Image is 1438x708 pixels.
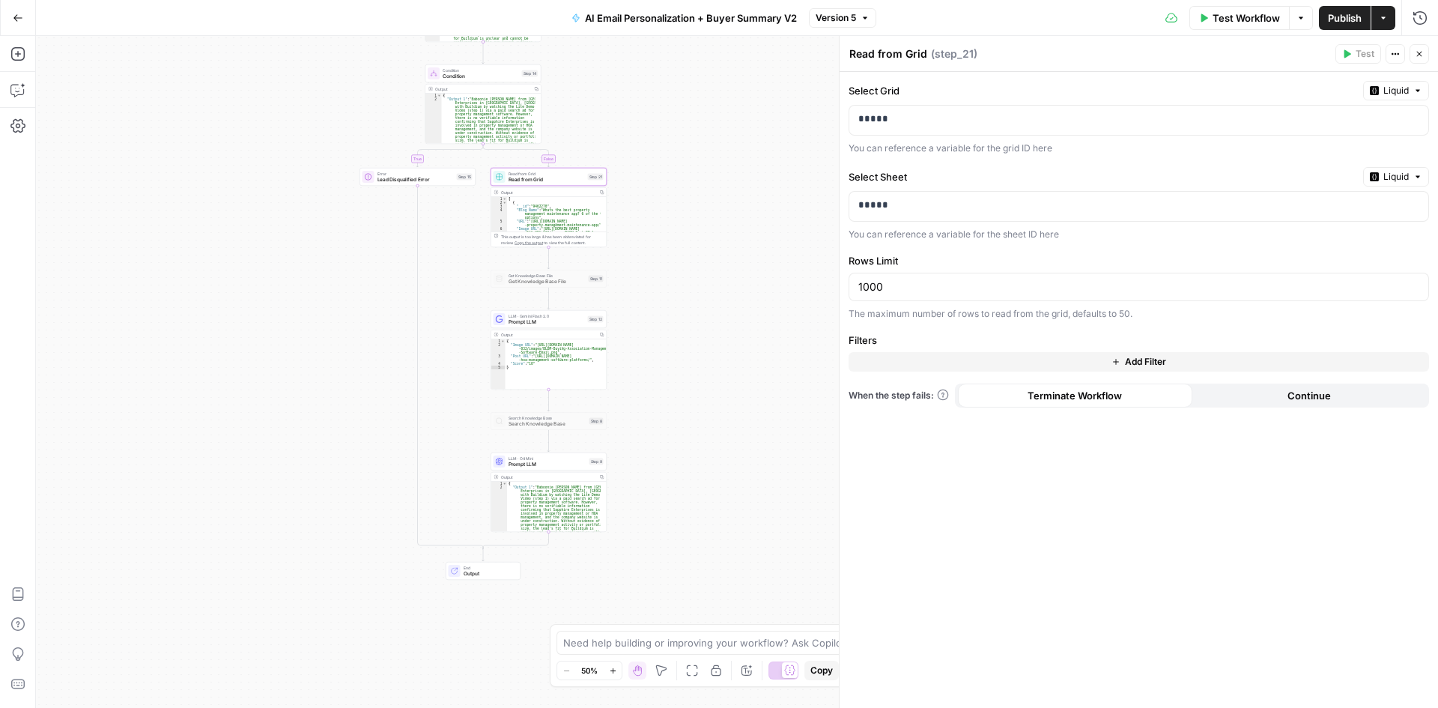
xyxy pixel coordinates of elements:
[1383,84,1409,97] span: Liquid
[501,339,506,343] span: Toggle code folding, rows 1 through 5
[491,220,508,227] div: 5
[491,362,506,366] div: 4
[418,186,484,549] g: Edge from step_15 to step_14-conditional-end
[501,234,604,246] div: This output is too large & has been abbreviated for review. to view the full content.
[425,94,442,97] div: 1
[501,190,595,196] div: Output
[509,420,586,428] span: Search Knowledge Base
[491,354,506,362] div: 3
[491,168,607,247] div: Read from GridRead from GridStep 21Output[ { "__id":"9462270", "Blog Name":"Whats the best proper...
[503,197,507,201] span: Toggle code folding, rows 1 through 10
[483,144,550,167] g: Edge from step_14 to step_21
[491,343,506,354] div: 2
[443,73,519,80] span: Condition
[359,168,476,186] div: ErrorLead Disqualified ErrorStep 15
[588,174,604,181] div: Step 21
[377,176,454,184] span: Lead Disqualified Error
[443,67,519,73] span: Condition
[849,389,949,402] a: When the step fails:
[509,176,585,184] span: Read from Grid
[509,278,586,285] span: Get Knowledge Base File
[501,332,595,338] div: Output
[1363,81,1429,100] button: Liquid
[425,562,541,580] div: EndOutput
[1192,384,1427,408] button: Continue
[503,201,507,205] span: Toggle code folding, rows 2 through 9
[931,46,977,61] span: ( step_21 )
[1213,10,1280,25] span: Test Workflow
[435,86,530,92] div: Output
[483,532,549,549] g: Edge from step_9 to step_14-conditional-end
[457,174,473,181] div: Step 15
[509,313,585,319] span: LLM · Gemini Flash 2.0
[1287,388,1331,403] span: Continue
[416,144,483,167] g: Edge from step_14 to step_15
[804,661,839,680] button: Copy
[509,415,586,421] span: Search Knowledge Base
[509,456,586,462] span: LLM · O4 Mini
[585,10,797,25] span: AI Email Personalization + Buyer Summary V2
[491,270,607,288] div: Get Knowledge Base FileGet Knowledge Base FileStep 11
[849,83,1357,98] label: Select Grid
[1335,44,1381,64] button: Test
[491,339,506,343] div: 1
[491,482,508,485] div: 1
[849,46,927,61] textarea: Read from Grid
[816,11,856,25] span: Version 5
[1356,47,1374,61] span: Test
[1125,355,1166,369] span: Add Filter
[849,253,1429,268] label: Rows Limit
[491,485,508,538] div: 2
[810,664,833,677] span: Copy
[491,366,506,369] div: 5
[464,565,515,571] span: End
[515,240,543,245] span: Copy the output
[547,247,550,269] g: Edge from step_21 to step_11
[425,97,442,150] div: 2
[849,142,1429,155] div: You can reference a variable for the grid ID here
[491,201,508,205] div: 2
[491,197,508,201] div: 1
[581,665,598,677] span: 50%
[1363,167,1429,187] button: Liquid
[809,8,876,28] button: Version 5
[491,412,607,430] div: Search Knowledge BaseSearch Knowledge BaseStep 8
[562,6,806,30] button: AI Email Personalization + Buyer Summary V2
[588,316,604,323] div: Step 12
[509,461,586,468] span: Prompt LLM
[849,228,1429,241] div: You can reference a variable for the sheet ID here
[491,208,508,220] div: 4
[491,453,607,532] div: LLM · O4 MiniPrompt LLMStep 9Output{ "Output 1":"Baboonie [PERSON_NAME] from [GEOGRAPHIC_DATA] En...
[491,227,508,238] div: 6
[509,171,585,177] span: Read from Grid
[482,548,485,562] g: Edge from step_14-conditional-end to end
[589,418,604,425] div: Step 8
[464,570,515,578] span: Output
[1189,6,1289,30] button: Test Workflow
[1028,388,1122,403] span: Terminate Workflow
[503,482,507,485] span: Toggle code folding, rows 1 through 16
[482,42,485,64] g: Edge from step_1 to step_14
[589,459,604,465] div: Step 9
[849,352,1429,372] button: Add Filter
[377,171,454,177] span: Error
[547,430,550,452] g: Edge from step_8 to step_9
[522,70,539,77] div: Step 14
[491,310,607,390] div: LLM · Gemini Flash 2.0Prompt LLMStep 12Output{ "Image URL":"[URL][DOMAIN_NAME] -032/images/BLDM-B...
[1383,170,1409,184] span: Liquid
[849,333,1429,348] label: Filters
[509,273,586,279] span: Get Knowledge Base File
[501,474,595,480] div: Output
[547,288,550,309] g: Edge from step_11 to step_12
[1319,6,1371,30] button: Publish
[849,169,1357,184] label: Select Sheet
[491,205,508,208] div: 3
[509,318,585,326] span: Prompt LLM
[547,390,550,411] g: Edge from step_12 to step_8
[425,64,541,144] div: ConditionConditionStep 14Output{ "Output 1":"Baboonie [PERSON_NAME] from [GEOGRAPHIC_DATA] Enterp...
[589,276,604,282] div: Step 11
[1328,10,1362,25] span: Publish
[437,94,442,97] span: Toggle code folding, rows 1 through 16
[849,307,1429,321] div: The maximum number of rows to read from the grid, defaults to 50.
